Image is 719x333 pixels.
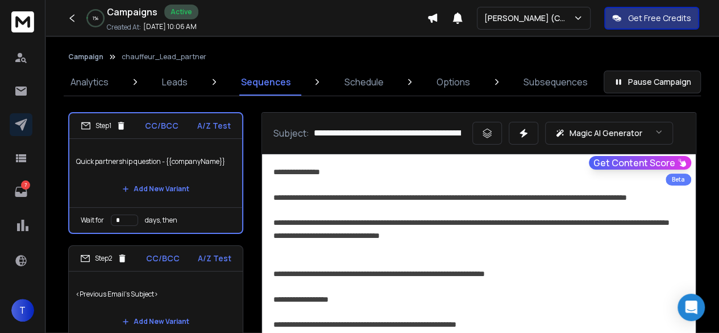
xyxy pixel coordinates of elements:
[344,75,383,89] p: Schedule
[241,75,291,89] p: Sequences
[68,52,103,61] button: Campaign
[589,156,691,170] button: Get Content Score
[145,216,177,225] p: days, then
[113,178,198,200] button: Add New Variant
[11,299,34,322] button: T
[197,120,231,131] p: A/Z Test
[155,68,194,96] a: Leads
[64,68,115,96] a: Analytics
[107,23,141,32] p: Created At:
[76,146,235,178] p: Quick partnership question - {{companyName}}
[604,71,701,93] button: Pause Campaign
[628,13,691,24] p: Get Free Credits
[80,253,127,264] div: Step 2
[113,310,198,333] button: Add New Variant
[570,128,642,139] p: Magic AI Generator
[93,15,98,22] p: 1 %
[337,68,390,96] a: Schedule
[517,68,595,96] a: Subsequences
[81,216,104,225] p: Wait for
[81,121,126,131] div: Step 1
[70,75,109,89] p: Analytics
[545,122,673,145] button: Magic AI Generator
[162,75,188,89] p: Leads
[523,75,588,89] p: Subsequences
[234,68,298,96] a: Sequences
[107,5,157,19] h1: Campaigns
[666,174,691,186] div: Beta
[68,112,243,234] li: Step1CC/BCCA/Z TestQuick partnership question - {{companyName}}Add New VariantWait fordays, then
[437,75,470,89] p: Options
[198,253,231,264] p: A/Z Test
[484,13,573,24] p: [PERSON_NAME] (Cold)
[604,7,699,30] button: Get Free Credits
[678,294,705,321] div: Open Intercom Messenger
[145,120,178,131] p: CC/BCC
[273,126,309,140] p: Subject:
[76,278,236,310] p: <Previous Email's Subject>
[143,22,197,31] p: [DATE] 10:06 AM
[146,253,180,264] p: CC/BCC
[10,180,32,203] a: 7
[430,68,477,96] a: Options
[164,5,198,19] div: Active
[122,52,206,61] p: chauffeur_Lead_partner
[21,180,30,190] p: 7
